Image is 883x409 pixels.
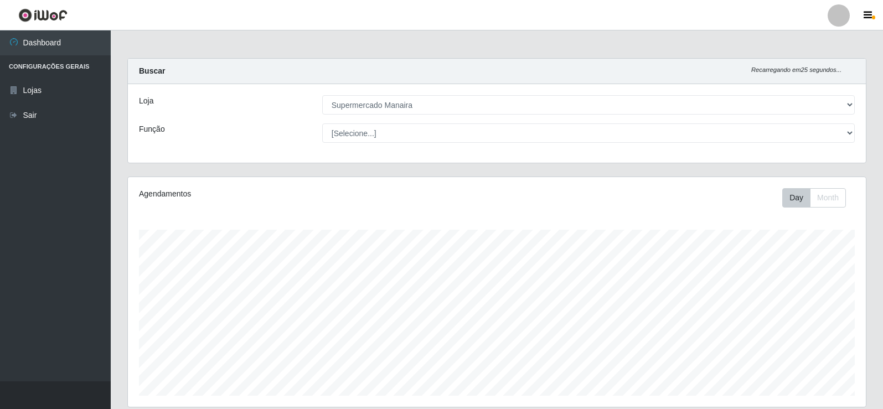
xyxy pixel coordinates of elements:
[139,66,165,75] strong: Buscar
[139,123,165,135] label: Função
[810,188,846,208] button: Month
[18,8,68,22] img: CoreUI Logo
[782,188,846,208] div: First group
[782,188,810,208] button: Day
[139,95,153,107] label: Loja
[139,188,427,200] div: Agendamentos
[751,66,841,73] i: Recarregando em 25 segundos...
[782,188,855,208] div: Toolbar with button groups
